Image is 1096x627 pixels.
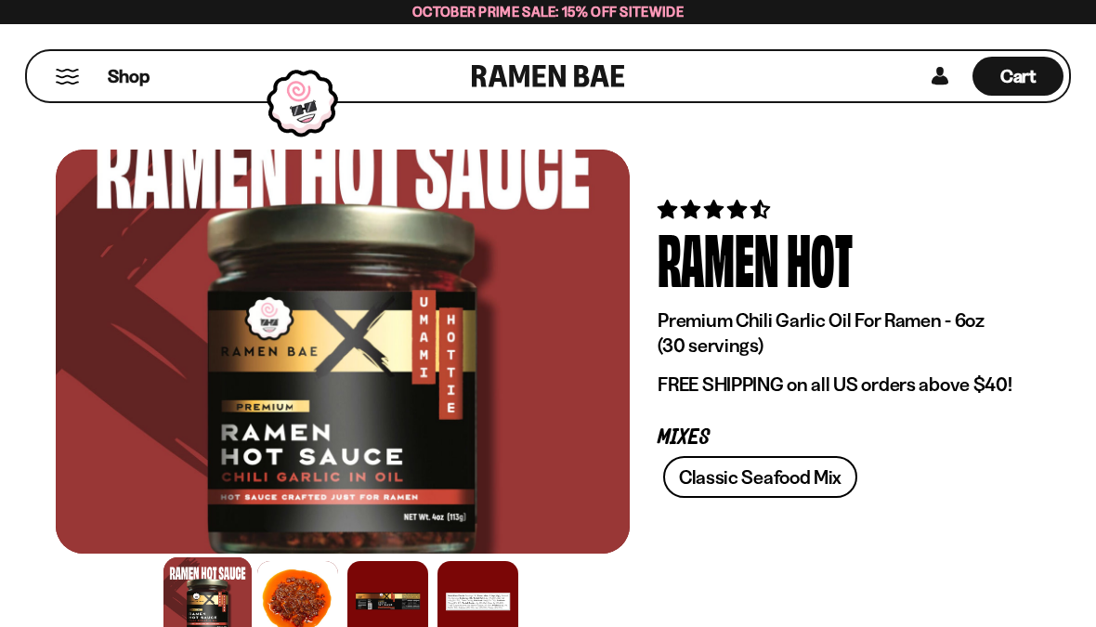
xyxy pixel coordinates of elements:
div: Hot [787,223,853,293]
span: Shop [108,64,150,89]
p: Premium Chili Garlic Oil For Ramen - 6oz (30 servings) [658,308,1012,358]
div: Ramen [658,223,779,293]
div: Cart [972,51,1063,101]
a: Classic Seafood Mix [663,456,857,498]
p: FREE SHIPPING on all US orders above $40! [658,372,1012,397]
a: Shop [108,57,150,96]
p: Mixes [658,429,1012,447]
button: Mobile Menu Trigger [55,69,80,85]
span: 4.71 stars [658,198,774,221]
span: Cart [1000,65,1037,87]
span: October Prime Sale: 15% off Sitewide [412,3,684,20]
